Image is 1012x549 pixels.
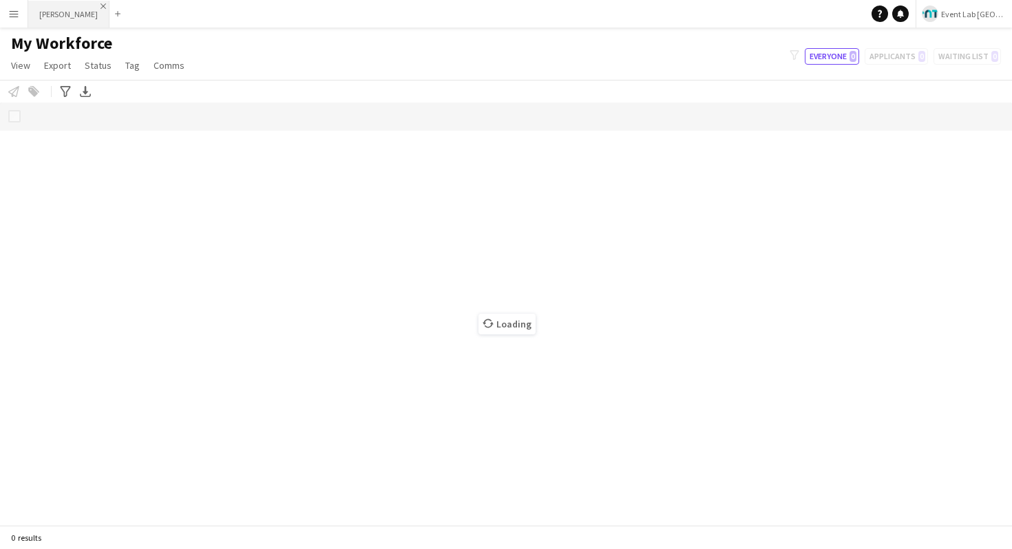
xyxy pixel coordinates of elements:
[57,83,74,100] app-action-btn: Advanced filters
[77,83,94,100] app-action-btn: Export XLSX
[6,56,36,74] a: View
[148,56,190,74] a: Comms
[125,59,140,72] span: Tag
[805,48,859,65] button: Everyone0
[478,314,536,334] span: Loading
[79,56,117,74] a: Status
[11,33,112,54] span: My Workforce
[44,59,71,72] span: Export
[120,56,145,74] a: Tag
[922,6,938,22] img: Logo
[11,59,30,72] span: View
[941,9,1006,19] span: Event Lab [GEOGRAPHIC_DATA]
[85,59,112,72] span: Status
[39,56,76,74] a: Export
[28,1,109,28] button: [PERSON_NAME]
[154,59,185,72] span: Comms
[850,51,856,62] span: 0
